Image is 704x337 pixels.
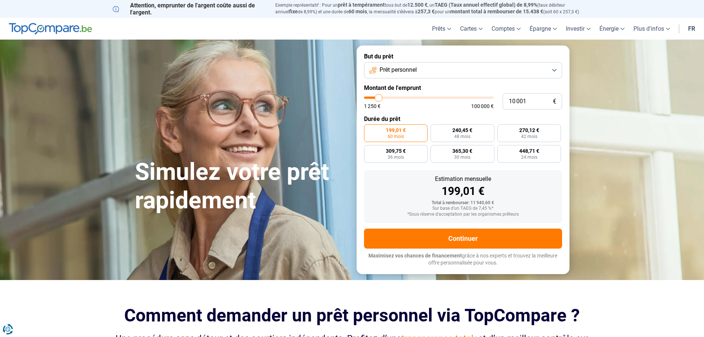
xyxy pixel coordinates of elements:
[487,18,525,40] a: Comptes
[388,155,404,159] span: 36 mois
[338,2,385,8] span: prêt à tempérament
[519,148,539,154] span: 448,71 €
[348,9,367,14] span: 60 mois
[364,115,562,122] label: Durée du prêt
[386,128,406,133] span: 199,01 €
[370,186,556,197] div: 199,01 €
[364,252,562,267] p: grâce à nos experts et trouvez la meilleure offre personnalisée pour vous.
[113,2,266,16] p: Attention, emprunter de l'argent coûte aussi de l'argent.
[370,200,556,206] div: Total à rembourser: 11 940,60 €
[135,158,348,215] h1: Simulez votre prêt rapidement
[471,104,494,109] span: 100 000 €
[553,98,556,105] span: €
[370,176,556,182] div: Estimation mensuelle
[368,253,462,259] span: Maximisez vos chances de financement
[684,18,700,40] a: fr
[454,155,470,159] span: 30 mois
[452,128,472,133] span: 240,45 €
[561,18,595,40] a: Investir
[407,2,428,8] span: 12.500 €
[456,18,487,40] a: Cartes
[370,212,556,217] div: *Sous réserve d'acceptation par les organismes prêteurs
[364,104,381,109] span: 1 250 €
[386,148,406,154] span: 309,75 €
[364,62,562,78] button: Prêt personnel
[435,2,537,8] span: TAEG (Taux annuel effectif global) de 8,99%
[289,9,298,14] span: fixe
[452,148,472,154] span: 365,30 €
[521,134,537,139] span: 42 mois
[525,18,561,40] a: Épargne
[364,53,562,60] label: But du prêt
[428,18,456,40] a: Prêts
[275,2,592,15] p: Exemple représentatif : Pour un tous but de , un (taux débiteur annuel de 8,99%) et une durée de ...
[521,155,537,159] span: 24 mois
[454,134,470,139] span: 48 mois
[519,128,539,133] span: 270,12 €
[370,206,556,211] div: Sur base d'un TAEG de 7,45 %*
[9,23,92,35] img: TopCompare
[113,305,592,326] h2: Comment demander un prêt personnel via TopCompare ?
[380,66,417,74] span: Prêt personnel
[388,134,404,139] span: 60 mois
[364,229,562,249] button: Continuer
[450,9,543,14] span: montant total à rembourser de 15.438 €
[418,9,435,14] span: 257,3 €
[595,18,629,40] a: Énergie
[364,84,562,91] label: Montant de l'emprunt
[629,18,674,40] a: Plus d'infos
